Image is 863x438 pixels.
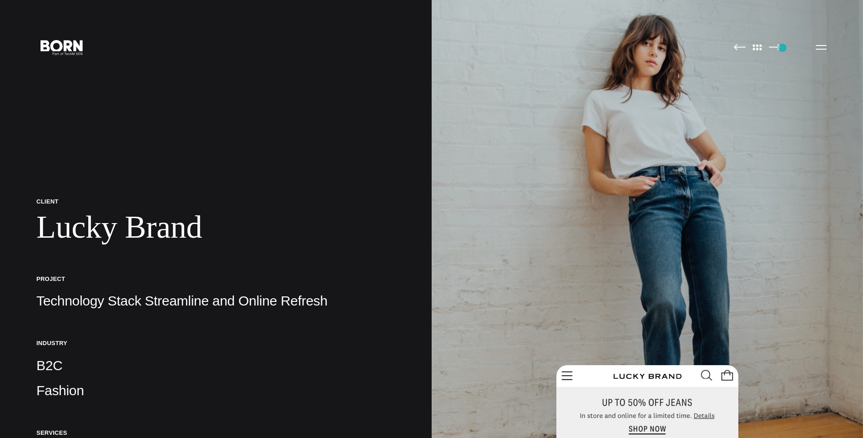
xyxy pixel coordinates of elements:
[733,44,746,51] img: Previous Page
[769,44,781,51] img: Next Page
[36,275,395,283] h5: Project
[36,198,395,205] p: Client
[748,44,767,51] img: All Pages
[36,209,395,246] h1: Lucky Brand
[810,37,832,56] button: Open
[36,429,395,437] h5: Services
[36,357,395,375] p: B2C
[36,339,395,347] h5: Industry
[36,292,395,310] p: Technology Stack Streamline and Online Refresh
[36,382,395,400] p: Fashion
